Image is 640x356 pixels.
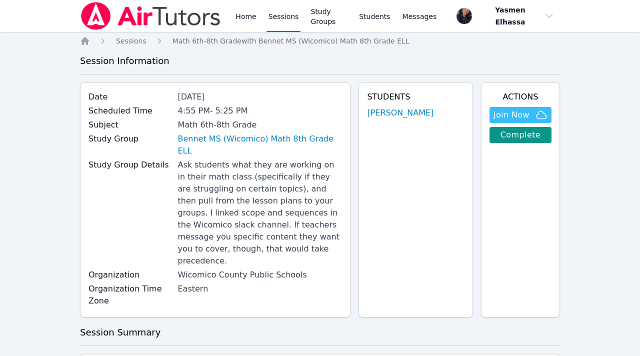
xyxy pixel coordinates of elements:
label: Study Group [88,133,171,145]
div: Eastern [177,283,342,295]
nav: Breadcrumb [80,36,560,46]
span: Messages [402,11,437,21]
a: [PERSON_NAME] [367,107,433,119]
h4: Actions [489,91,551,103]
img: Air Tutors [80,2,221,30]
h4: Students [367,91,464,103]
div: Ask students what they are working on in their math class (specifically if they are struggling on... [177,159,342,267]
a: Math 6th-8th Gradewith Bennet MS (Wicomico) Math 8th Grade ELL [172,36,409,46]
a: Bennet MS (Wicomico) Math 8th Grade ELL [177,133,342,157]
label: Organization Time Zone [88,283,171,307]
span: Sessions [116,37,146,45]
span: Math 6th-8th Grade with Bennet MS (Wicomico) Math 8th Grade ELL [172,37,409,45]
div: 4:55 PM - 5:25 PM [177,105,342,117]
a: Complete [489,127,551,143]
div: Math 6th-8th Grade [177,119,342,131]
span: Join Now [493,109,529,121]
label: Date [88,91,171,103]
h3: Session Summary [80,325,560,339]
label: Subject [88,119,171,131]
div: Wicomico County Public Schools [177,269,342,281]
label: Scheduled Time [88,105,171,117]
a: Sessions [116,36,146,46]
label: Study Group Details [88,159,171,171]
label: Organization [88,269,171,281]
div: [DATE] [177,91,342,103]
h3: Session Information [80,54,560,68]
button: Join Now [489,107,551,123]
